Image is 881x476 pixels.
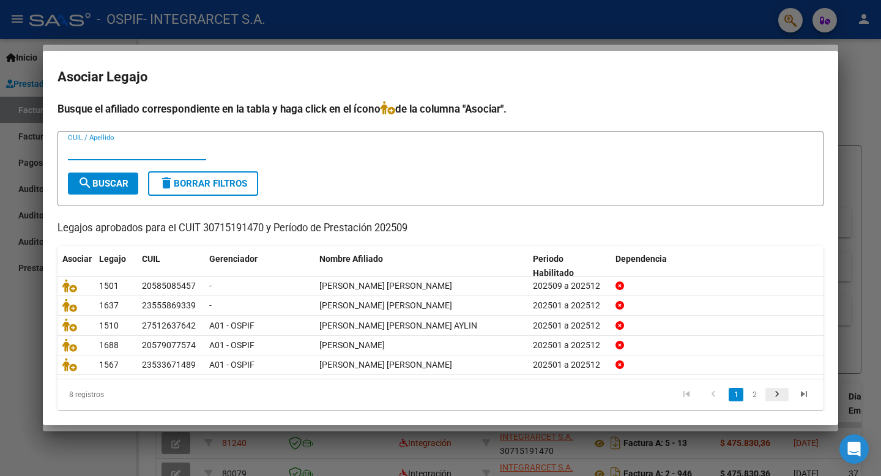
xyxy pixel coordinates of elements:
[319,321,477,330] span: RUIZ DIAZ MIKAELA AYLIN
[209,281,212,291] span: -
[142,358,196,372] div: 23533671489
[209,300,212,310] span: -
[702,388,725,401] a: go to previous page
[99,360,119,370] span: 1567
[319,360,452,370] span: FIGUEROA SANTINO GERVASIO
[319,300,452,310] span: SEGURA MORO FRANCISCO
[533,279,606,293] div: 202509 a 202512
[99,321,119,330] span: 1510
[99,340,119,350] span: 1688
[729,388,743,401] a: 1
[792,388,816,401] a: go to last page
[68,173,138,195] button: Buscar
[58,101,823,117] h4: Busque el afiliado correspondiente en la tabla y haga click en el ícono de la columna "Asociar".
[142,299,196,313] div: 23555869339
[319,254,383,264] span: Nombre Afiliado
[204,246,314,286] datatable-header-cell: Gerenciador
[99,281,119,291] span: 1501
[319,340,385,350] span: OLIVERA TOBIAS
[533,338,606,352] div: 202501 a 202512
[58,221,823,236] p: Legajos aprobados para el CUIT 30715191470 y Período de Prestación 202509
[78,178,128,189] span: Buscar
[58,379,209,410] div: 8 registros
[159,178,247,189] span: Borrar Filtros
[745,384,764,405] li: page 2
[615,254,667,264] span: Dependencia
[727,384,745,405] li: page 1
[58,246,94,286] datatable-header-cell: Asociar
[94,246,137,286] datatable-header-cell: Legajo
[142,319,196,333] div: 27512637642
[58,65,823,89] h2: Asociar Legajo
[747,388,762,401] a: 2
[99,300,119,310] span: 1637
[148,171,258,196] button: Borrar Filtros
[209,360,255,370] span: A01 - OSPIF
[142,254,160,264] span: CUIL
[159,176,174,190] mat-icon: delete
[62,254,92,264] span: Asociar
[137,246,204,286] datatable-header-cell: CUIL
[209,340,255,350] span: A01 - OSPIF
[319,281,452,291] span: MONTAÑEZ ALEX JOSIAS
[839,434,869,464] div: Open Intercom Messenger
[78,176,92,190] mat-icon: search
[99,254,126,264] span: Legajo
[209,254,258,264] span: Gerenciador
[533,254,574,278] span: Periodo Habilitado
[142,279,196,293] div: 20585085457
[142,338,196,352] div: 20579077574
[533,319,606,333] div: 202501 a 202512
[611,246,824,286] datatable-header-cell: Dependencia
[314,246,528,286] datatable-header-cell: Nombre Afiliado
[765,388,789,401] a: go to next page
[533,358,606,372] div: 202501 a 202512
[533,299,606,313] div: 202501 a 202512
[675,388,698,401] a: go to first page
[209,321,255,330] span: A01 - OSPIF
[528,246,611,286] datatable-header-cell: Periodo Habilitado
